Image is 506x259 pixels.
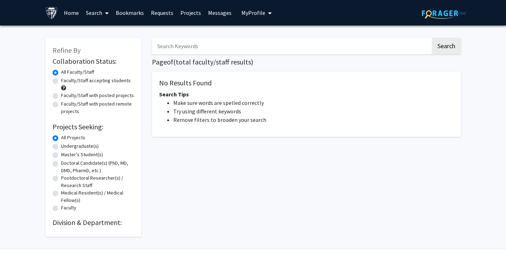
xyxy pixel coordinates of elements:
label: Faculty [61,204,76,212]
h2: Division & Department: [53,218,134,227]
a: Search [82,0,112,25]
label: Doctoral Candidate(s) (PhD, MD, DMD, PharmD, etc.) [61,159,134,174]
img: ForagerOne Logo [422,8,466,19]
a: Requests [147,0,177,25]
nav: Page navigation [152,144,461,160]
iframe: Chat [5,227,30,254]
label: Master's Student(s) [61,151,103,158]
h5: No Results Found [159,79,454,87]
li: Make sure words are spelled correctly [173,98,454,107]
a: Home [60,0,82,25]
span: Refine By [53,46,81,55]
li: Remove filters to broaden your search [173,116,454,124]
span: My Profile [241,9,265,16]
label: Postdoctoral Researcher(s) / Research Staff [61,174,134,189]
h1: Page of ( total faculty/staff results) [152,58,461,66]
input: Search Keywords [152,38,431,54]
label: All Projects [61,134,85,141]
button: Search [432,38,461,54]
label: Medical Resident(s) / Medical Fellow(s) [61,189,134,204]
img: Johns Hopkins University Logo [45,7,58,19]
label: Faculty/Staff with posted projects [61,92,134,99]
h2: Projects Seeking: [53,123,134,131]
label: Faculty/Staff with posted remote projects [61,100,134,115]
h2: Collaboration Status: [53,57,134,66]
label: Faculty/Staff accepting students [61,77,131,84]
label: Undergraduate(s) [61,142,99,150]
a: Messages [205,0,235,25]
label: All Faculty/Staff [61,68,94,76]
a: Bookmarks [112,0,147,25]
span: Search Tips [159,91,189,98]
li: Try using different keywords [173,107,454,116]
a: Projects [177,0,205,25]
